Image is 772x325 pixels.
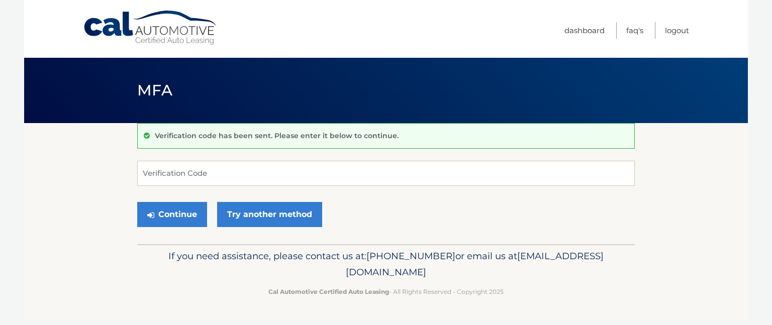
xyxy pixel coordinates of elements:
input: Verification Code [137,161,635,186]
p: Verification code has been sent. Please enter it below to continue. [155,131,399,140]
p: - All Rights Reserved - Copyright 2025 [144,286,628,297]
p: If you need assistance, please contact us at: or email us at [144,248,628,280]
a: Dashboard [564,22,605,39]
a: Logout [665,22,689,39]
span: [PHONE_NUMBER] [366,250,455,262]
a: FAQ's [626,22,643,39]
a: Cal Automotive [83,10,219,46]
a: Try another method [217,202,322,227]
span: MFA [137,81,172,99]
strong: Cal Automotive Certified Auto Leasing [268,288,389,295]
span: [EMAIL_ADDRESS][DOMAIN_NAME] [346,250,604,278]
button: Continue [137,202,207,227]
